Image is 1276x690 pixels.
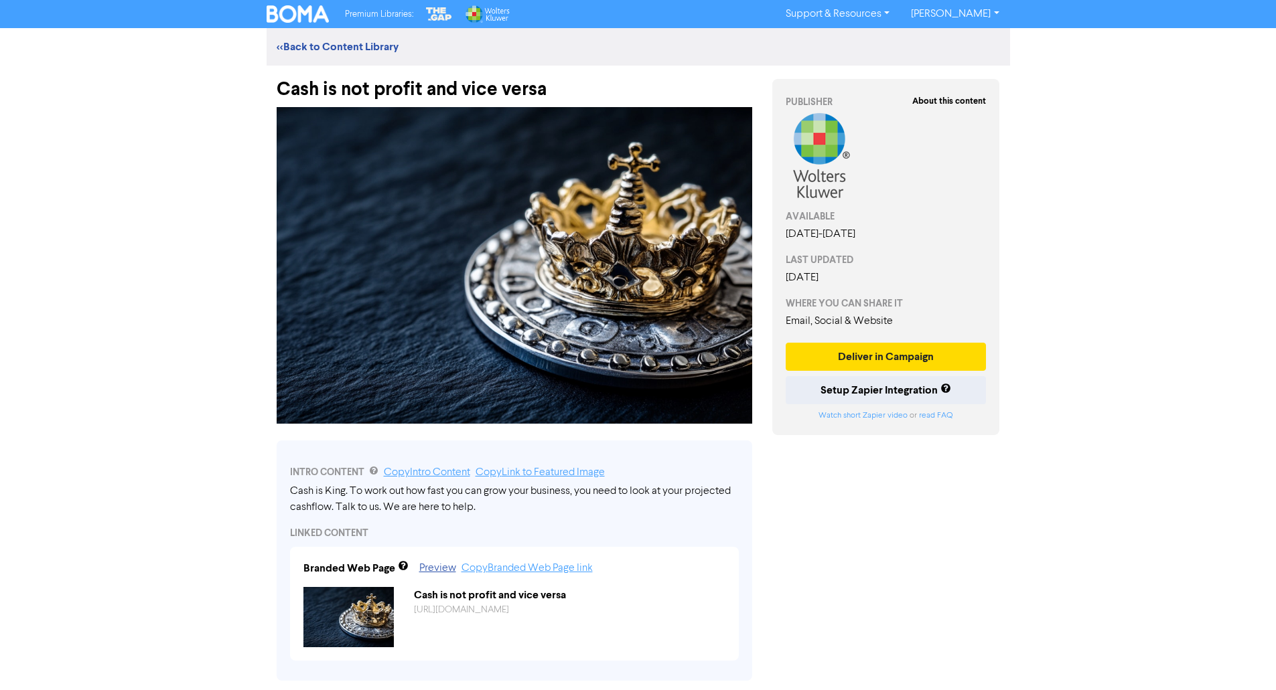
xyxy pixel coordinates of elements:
[786,313,987,329] div: Email, Social & Website
[786,343,987,371] button: Deliver in Campaign
[345,10,413,19] span: Premium Libraries:
[900,3,1009,25] a: [PERSON_NAME]
[819,412,908,420] a: Watch short Zapier video
[775,3,900,25] a: Support & Resources
[919,412,952,420] a: read FAQ
[384,467,470,478] a: Copy Intro Content
[414,605,509,614] a: [URL][DOMAIN_NAME]
[786,410,987,422] div: or
[786,376,987,404] button: Setup Zapier Integration
[786,226,987,242] div: [DATE] - [DATE]
[786,270,987,286] div: [DATE]
[404,603,735,617] div: https://public2.bomamarketing.com/cp/3CORW7xCRJXWrmvlCgaH8K?sa=odrKhMFO
[404,587,735,603] div: Cash is not profit and vice versa
[464,5,510,23] img: Wolters Kluwer
[290,483,739,515] div: Cash is King. To work out how fast you can grow your business, you need to look at your projected...
[277,66,752,100] div: Cash is not profit and vice versa
[419,563,456,574] a: Preview
[303,560,395,576] div: Branded Web Page
[912,96,986,106] strong: About this content
[1209,626,1276,690] iframe: Chat Widget
[277,40,399,54] a: <<Back to Content Library
[786,95,987,109] div: PUBLISHER
[786,209,987,224] div: AVAILABLE
[290,464,739,481] div: INTRO CONTENT
[786,253,987,267] div: LAST UPDATED
[462,563,593,574] a: Copy Branded Web Page link
[476,467,605,478] a: Copy Link to Featured Image
[267,5,330,23] img: BOMA Logo
[290,526,739,540] div: LINKED CONTENT
[424,5,453,23] img: The Gap
[786,296,987,311] div: WHERE YOU CAN SHARE IT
